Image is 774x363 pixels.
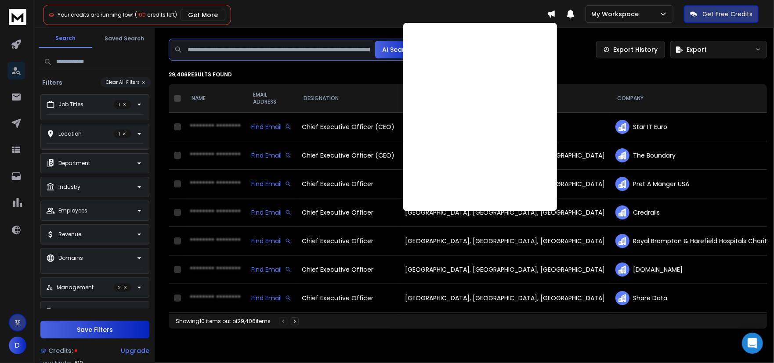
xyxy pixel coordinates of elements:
td: Chief Executive Officer [297,255,400,284]
p: 1 [114,129,131,138]
button: AI Search [375,41,420,58]
th: NAME [184,84,246,113]
div: Find Email [251,237,291,245]
div: Share Data [615,291,770,305]
td: Chief Executive Officer (CEO) [297,113,400,141]
td: Chief Executive Officer [297,284,400,313]
button: Search [39,29,92,48]
td: [GEOGRAPHIC_DATA], [GEOGRAPHIC_DATA], [GEOGRAPHIC_DATA] [400,227,610,255]
iframe: To enrich screen reader interactions, please activate Accessibility in Grammarly extension settings [403,23,557,211]
p: Location [58,130,82,137]
h3: Filters [39,78,66,87]
div: Find Email [251,294,291,302]
div: Find Email [251,265,291,274]
div: Find Email [251,151,291,160]
button: Get Free Credits [684,5,759,23]
a: Credits:Upgrade [40,342,149,359]
th: DESIGNATION [297,84,400,113]
div: Find Email [251,180,291,188]
span: Export [687,45,707,54]
p: 1 [114,100,131,109]
div: Open Intercom Messenger [742,333,763,354]
div: Royal Brompton & Harefield Hospitals Charity [615,234,770,248]
p: Job Titles [58,101,83,108]
td: Chief Executive Officer [297,313,400,341]
td: [GEOGRAPHIC_DATA], [GEOGRAPHIC_DATA], [GEOGRAPHIC_DATA] [400,255,610,284]
div: Find Email [251,208,291,217]
button: Save Filters [40,321,149,338]
th: EMAIL ADDRESS [246,84,297,113]
span: Credits: [48,346,73,355]
div: Pret A Manger USA [615,177,770,191]
button: D [9,337,26,354]
span: Your credits are running low! [58,11,134,18]
td: [GEOGRAPHIC_DATA], [GEOGRAPHIC_DATA], [GEOGRAPHIC_DATA] [400,313,610,341]
th: LOCATION [400,84,610,113]
td: [GEOGRAPHIC_DATA], [GEOGRAPHIC_DATA], [GEOGRAPHIC_DATA] [400,141,610,170]
button: Clear All Filters [101,77,151,87]
p: Get Free Credits [702,10,752,18]
div: Showing 10 items out of 29,406 items [176,318,271,325]
p: Industry [58,183,80,190]
a: Export History [596,41,665,58]
td: [GEOGRAPHIC_DATA], [GEOGRAPHIC_DATA] [400,113,610,141]
button: Get More [181,9,225,21]
p: Department [58,160,90,167]
div: The Boundary [615,148,770,162]
p: Employees [58,207,87,214]
p: Management [57,284,94,291]
p: Revenue [58,231,81,238]
p: 2 [114,283,131,292]
img: logo [9,9,26,25]
p: Company Name [58,308,104,315]
div: Credrails [615,205,770,219]
td: [GEOGRAPHIC_DATA], [GEOGRAPHIC_DATA], [GEOGRAPHIC_DATA] [400,198,610,227]
button: Saved Search [98,30,151,47]
div: Upgrade [121,346,149,355]
td: [GEOGRAPHIC_DATA], [GEOGRAPHIC_DATA], [GEOGRAPHIC_DATA] [400,170,610,198]
span: ( credits left) [135,11,177,18]
p: 29,406 results found [169,71,767,78]
div: Find Email [251,122,291,131]
span: 100 [137,11,146,18]
td: Chief Executive Officer (CEO) [297,141,400,170]
td: Chief Executive Officer [297,227,400,255]
div: [DOMAIN_NAME] [615,262,770,277]
div: Star IT Euro [615,120,770,134]
p: My Workspace [591,10,642,18]
p: Domains [58,255,83,262]
td: Chief Executive Officer [297,170,400,198]
td: Chief Executive Officer [297,198,400,227]
td: [GEOGRAPHIC_DATA], [GEOGRAPHIC_DATA], [GEOGRAPHIC_DATA] [400,284,610,313]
